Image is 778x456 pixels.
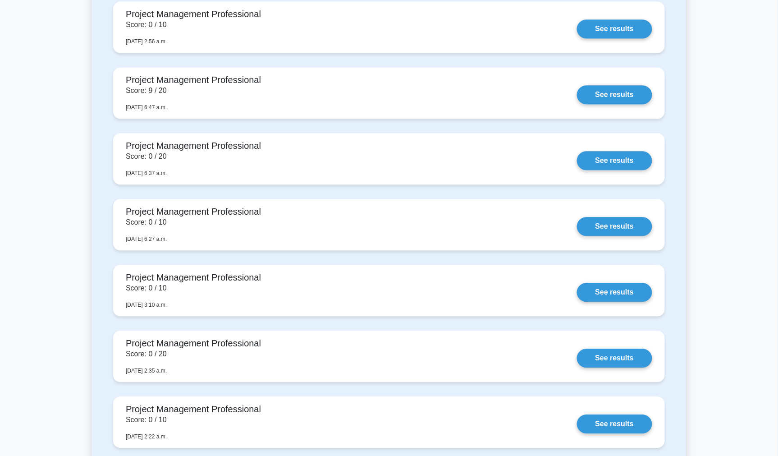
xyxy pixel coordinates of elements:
[577,217,652,236] a: See results
[577,19,652,38] a: See results
[577,415,652,433] a: See results
[577,85,652,104] a: See results
[577,349,652,368] a: See results
[577,283,652,302] a: See results
[577,151,652,170] a: See results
